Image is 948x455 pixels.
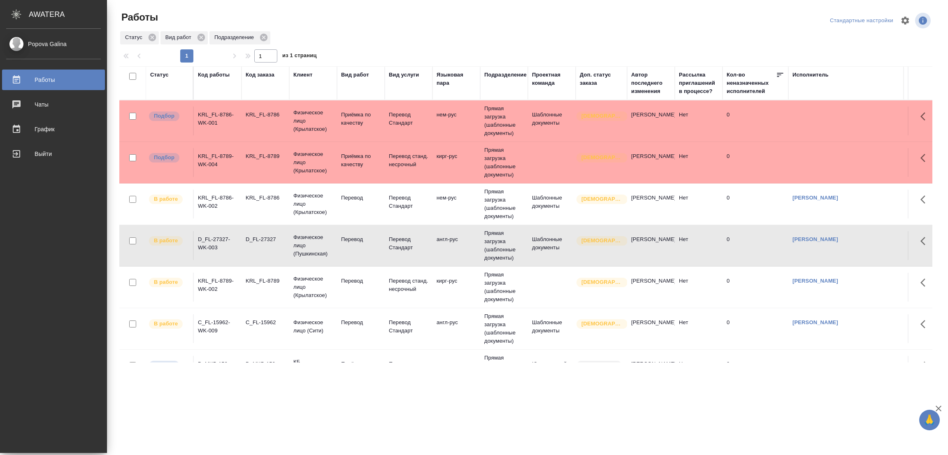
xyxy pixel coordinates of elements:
div: Статус [120,31,159,44]
div: AWATERA [29,6,107,23]
p: Перевод станд. несрочный [389,277,428,293]
div: Исполнитель выполняет работу [148,318,189,330]
div: Кол-во неназначенных исполнителей [727,71,776,95]
button: 🙏 [919,410,940,430]
td: нем-рус [432,107,480,135]
div: Можно подбирать исполнителей [148,360,189,371]
p: Физическое лицо (Крылатское) [293,275,333,299]
div: Вид услуги [389,71,419,79]
td: C_FL-15962-WK-009 [194,314,242,343]
td: Прямая загрузка (шаблонные документы) [480,308,528,349]
div: Исполнитель выполняет работу [148,235,189,246]
td: Нет [675,231,723,260]
div: split button [828,14,895,27]
p: Подбор [154,112,174,120]
p: В работе [154,195,178,203]
td: 0 [723,314,788,343]
button: Здесь прячутся важные кнопки [915,273,935,292]
p: Перевод станд. несрочный [389,152,428,169]
div: KRL_FL-8789 [246,277,285,285]
td: Шаблонные документы [528,231,576,260]
div: D_FL-27327 [246,235,285,244]
p: [DEMOGRAPHIC_DATA] [581,112,623,120]
p: Приёмка по качеству [341,111,381,127]
div: Исполнитель выполняет работу [148,194,189,205]
a: [PERSON_NAME] [792,278,838,284]
td: Нет [675,190,723,218]
td: Шаблонные документы [528,190,576,218]
td: 0 [723,190,788,218]
td: KRL_FL-8789-WK-004 [194,148,242,177]
td: KRL_FL-8786-WK-002 [194,190,242,218]
div: Автор последнего изменения [631,71,671,95]
p: КБ "Москоммерцбанк" (АО) [293,358,333,383]
button: Здесь прячутся важные кнопки [915,148,935,168]
td: Нет [675,273,723,302]
button: Здесь прячутся важные кнопки [915,314,935,334]
div: D_MKB-159 [246,360,285,368]
p: Перевод Стандарт [389,111,428,127]
td: Нет [675,356,723,385]
p: Перевод [341,318,381,327]
td: [PERSON_NAME] [627,231,675,260]
div: KRL_FL-8786 [246,194,285,202]
td: 0 [723,356,788,385]
p: [DEMOGRAPHIC_DATA] [581,195,623,203]
p: Приёмка по качеству [341,152,381,169]
p: Перевод Стандарт [389,194,428,210]
div: Подразделение [484,71,527,79]
p: Перевод [341,194,381,202]
a: Выйти [2,144,105,164]
p: [DEMOGRAPHIC_DATA] [581,153,623,162]
td: нем-рус [432,190,480,218]
td: Прямая загрузка (шаблонные документы) [480,100,528,142]
div: Popova Galina [6,39,101,49]
button: Здесь прячутся важные кнопки [915,356,935,376]
div: Чаты [6,98,101,111]
a: [PERSON_NAME] [792,195,838,201]
div: Работы [6,74,101,86]
td: Прямая загрузка (шаблонные документы) [480,350,528,391]
p: Подбор [154,361,174,369]
div: Языковая пара [437,71,476,87]
div: Вид работ [160,31,208,44]
a: Работы [2,70,105,90]
a: График [2,119,105,139]
div: Код заказа [246,71,274,79]
td: англ-рус [432,231,480,260]
td: 0 [723,231,788,260]
td: 0 [723,107,788,135]
div: KRL_FL-8789 [246,152,285,160]
div: Вид работ [341,71,369,79]
td: Прямая загрузка (шаблонные документы) [480,225,528,266]
p: Нормальный [581,361,617,369]
td: [PERSON_NAME] [627,273,675,302]
td: 0 [723,148,788,177]
p: Физическое лицо (Крылатское) [293,192,333,216]
div: Код работы [198,71,230,79]
span: из 1 страниц [282,51,317,63]
td: [PERSON_NAME] [627,190,675,218]
p: Статус [125,33,145,42]
a: Чаты [2,94,105,115]
td: Нет [675,314,723,343]
td: KRL_FL-8786-WK-001 [194,107,242,135]
div: Подразделение [209,31,270,44]
div: Можно подбирать исполнителей [148,111,189,122]
p: Перевод [341,277,381,285]
p: Физическое лицо (Крылатское) [293,109,333,133]
td: 0 [723,273,788,302]
div: Статус [150,71,169,79]
div: Можно подбирать исполнителей [148,152,189,163]
div: Выйти [6,148,101,160]
div: Проектная команда [532,71,572,87]
td: Прямая загрузка (шаблонные документы) [480,183,528,225]
div: Исполнитель [792,71,829,79]
p: В работе [154,320,178,328]
div: Исполнитель выполняет работу [148,277,189,288]
p: Перевод Стандарт [389,360,428,376]
p: Физическое лицо (Пушкинская) [293,233,333,258]
p: В работе [154,237,178,245]
p: В работе [154,278,178,286]
span: Работы [119,11,158,24]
